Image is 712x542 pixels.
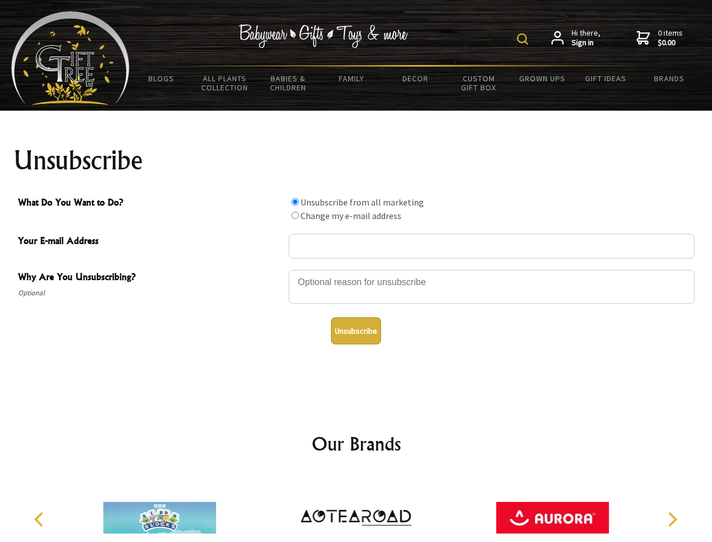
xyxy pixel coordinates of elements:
input: What Do You Want to Do? [291,198,299,206]
a: Custom Gift Box [447,67,511,99]
label: Unsubscribe from all marketing [300,196,424,208]
button: Next [660,507,684,532]
span: Optional [18,286,283,300]
h2: Our Brands [23,430,690,457]
button: Unsubscribe [331,317,381,344]
a: Hi there,Sign in [551,28,600,48]
a: Decor [383,67,447,90]
h1: Unsubscribe [14,147,699,174]
label: Change my e-mail address [300,210,401,221]
a: All Plants Collection [193,67,257,99]
span: Your E-mail Address [18,234,283,250]
strong: $0.00 [658,38,683,48]
a: 0 items$0.00 [636,28,683,48]
a: Family [320,67,384,90]
img: product search [517,33,528,45]
span: What Do You Want to Do? [18,195,283,212]
input: Your E-mail Address [289,234,695,259]
span: 0 items [658,28,683,48]
strong: Sign in [572,38,600,48]
a: Gift Ideas [574,67,638,90]
a: Grown Ups [510,67,574,90]
img: Babywear - Gifts - Toys & more [239,24,408,48]
span: Why Are You Unsubscribing? [18,270,283,286]
a: BLOGS [130,67,193,90]
img: Babyware - Gifts - Toys and more... [11,11,130,105]
a: Brands [638,67,701,90]
span: Hi there, [572,28,600,48]
a: Babies & Children [257,67,320,99]
textarea: Why Are You Unsubscribing? [289,270,695,304]
input: What Do You Want to Do? [291,212,299,219]
button: Previous [28,507,53,532]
